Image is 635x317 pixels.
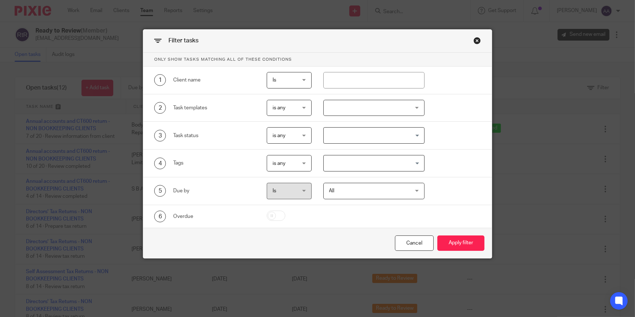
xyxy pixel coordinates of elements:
[173,213,255,220] div: Overdue
[437,235,484,251] button: Apply filter
[154,102,166,114] div: 2
[323,155,425,171] div: Search for option
[474,37,481,44] div: Close this dialog window
[168,38,198,44] span: Filter tasks
[273,105,285,110] span: is any
[143,53,492,67] p: Only show tasks matching all of these conditions
[324,129,420,142] input: Search for option
[173,132,255,139] div: Task status
[324,157,420,170] input: Search for option
[154,74,166,86] div: 1
[154,211,166,222] div: 6
[154,158,166,169] div: 4
[173,187,255,195] div: Due by
[273,133,285,138] span: is any
[273,188,276,193] span: Is
[395,235,434,251] div: Close this dialog window
[173,104,255,112] div: Task templates
[273,78,276,83] span: Is
[154,185,166,197] div: 5
[154,130,166,141] div: 3
[173,159,255,167] div: Tags
[323,127,425,144] div: Search for option
[273,161,285,166] span: is any
[329,188,335,193] span: All
[173,76,255,84] div: Client name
